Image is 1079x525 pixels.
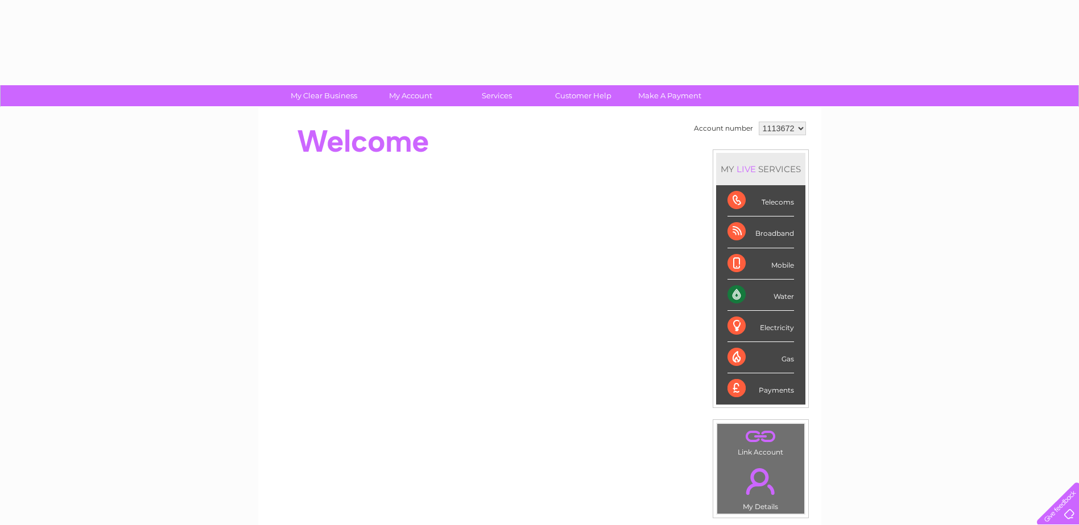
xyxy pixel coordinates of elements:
[717,423,805,459] td: Link Account
[623,85,717,106] a: Make A Payment
[717,459,805,514] td: My Details
[277,85,371,106] a: My Clear Business
[727,248,794,280] div: Mobile
[734,164,758,174] div: LIVE
[727,216,794,248] div: Broadband
[716,153,805,185] div: MY SERVICES
[727,373,794,404] div: Payments
[727,342,794,373] div: Gas
[727,280,794,311] div: Water
[363,85,457,106] a: My Account
[720,427,801,447] a: .
[691,119,756,138] td: Account number
[450,85,544,106] a: Services
[727,185,794,216] div: Telecoms
[720,461,801,501] a: .
[727,311,794,342] div: Electricity
[536,85,630,106] a: Customer Help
